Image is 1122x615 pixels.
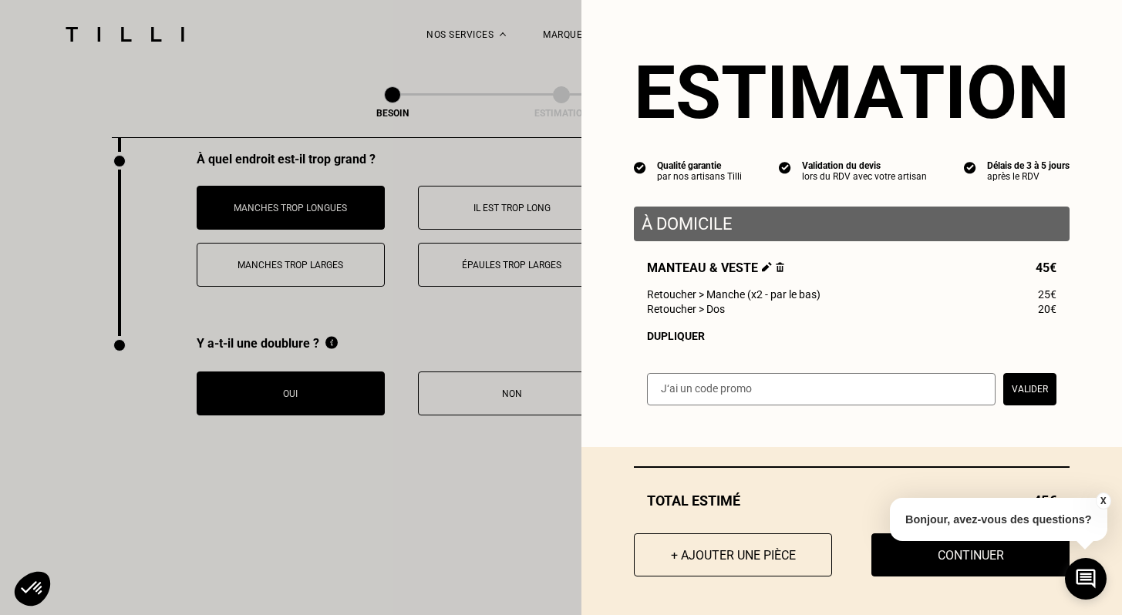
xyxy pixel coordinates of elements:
[647,330,1056,342] div: Dupliquer
[871,533,1070,576] button: Continuer
[779,160,791,174] img: icon list info
[987,171,1070,182] div: après le RDV
[634,492,1070,509] div: Total estimé
[647,260,784,275] span: Manteau & veste
[890,498,1107,541] p: Bonjour, avez-vous des questions?
[634,49,1070,136] section: Estimation
[1038,303,1056,315] span: 20€
[634,533,832,576] button: + Ajouter une pièce
[647,373,996,405] input: J‘ai un code promo
[1036,260,1056,275] span: 45€
[657,171,742,182] div: par nos artisans Tilli
[762,262,772,272] img: Éditer
[802,171,927,182] div: lors du RDV avec votre artisan
[964,160,976,174] img: icon list info
[776,262,784,272] img: Supprimer
[802,160,927,171] div: Validation du devis
[1095,492,1110,509] button: X
[647,303,725,315] span: Retoucher > Dos
[642,214,1062,234] p: À domicile
[987,160,1070,171] div: Délais de 3 à 5 jours
[1003,373,1056,405] button: Valider
[634,160,646,174] img: icon list info
[657,160,742,171] div: Qualité garantie
[1038,288,1056,301] span: 25€
[647,288,820,301] span: Retoucher > Manche (x2 - par le bas)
